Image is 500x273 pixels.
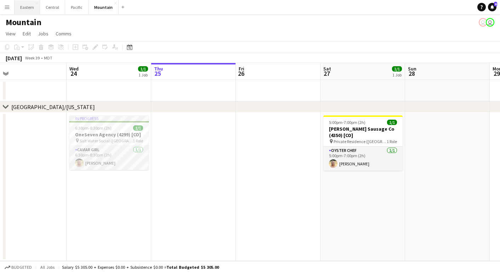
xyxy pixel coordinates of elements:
[239,66,244,72] span: Fri
[44,55,52,61] div: MDT
[69,115,149,170] app-job-card: In progress6:30pm-8:30pm (2h)1/1OneSeven Agency (4299) [CO] Salt Water Social ([GEOGRAPHIC_DATA],...
[89,0,119,14] button: Mountain
[479,18,487,27] app-user-avatar: Michael Bourie
[323,147,403,171] app-card-role: Oyster Chef1/15:00pm-7:00pm (2h)[PERSON_NAME]
[3,29,18,38] a: View
[69,131,149,138] h3: OneSeven Agency (4299) [CO]
[322,69,331,78] span: 27
[486,18,494,27] app-user-avatar: Michael Bourie
[6,55,22,62] div: [DATE]
[238,69,244,78] span: 26
[323,115,403,171] app-job-card: 5:00pm-7:00pm (2h)1/1[PERSON_NAME] Sausage Co (4350) [CO] Private Residence ([GEOGRAPHIC_DATA], [...
[392,72,402,78] div: 1 Job
[6,30,16,37] span: View
[11,265,32,270] span: Budgeted
[69,146,149,170] app-card-role: Caviar Girl1/16:30pm-8:30pm (2h)[PERSON_NAME]
[494,2,497,6] span: 4
[6,17,41,28] h1: Mountain
[75,125,112,131] span: 6:30pm-8:30pm (2h)
[133,125,143,131] span: 1/1
[154,66,163,72] span: Thu
[4,263,33,271] button: Budgeted
[69,66,79,72] span: Wed
[68,69,79,78] span: 24
[62,265,219,270] div: Salary $5 305.00 + Expenses $0.00 + Subsistence $0.00 =
[138,72,148,78] div: 1 Job
[329,120,365,125] span: 5:00pm-7:00pm (2h)
[38,30,49,37] span: Jobs
[323,126,403,138] h3: [PERSON_NAME] Sausage Co (4350) [CO]
[408,66,416,72] span: Sun
[40,0,65,14] button: Central
[56,30,72,37] span: Comms
[23,55,41,61] span: Week 39
[11,103,95,110] div: [GEOGRAPHIC_DATA]/[US_STATE]
[20,29,34,38] a: Edit
[153,69,163,78] span: 25
[334,139,387,144] span: Private Residence ([GEOGRAPHIC_DATA], [GEOGRAPHIC_DATA])
[69,115,149,121] div: In progress
[39,265,56,270] span: All jobs
[166,265,219,270] span: Total Budgeted $5 305.00
[65,0,89,14] button: Pacific
[15,0,40,14] button: Eastern
[53,29,74,38] a: Comms
[35,29,51,38] a: Jobs
[138,66,148,72] span: 1/1
[407,69,416,78] span: 28
[80,138,133,143] span: Salt Water Social ([GEOGRAPHIC_DATA], [GEOGRAPHIC_DATA])
[133,138,143,143] span: 1 Role
[323,66,331,72] span: Sat
[387,139,397,144] span: 1 Role
[23,30,31,37] span: Edit
[387,120,397,125] span: 1/1
[488,3,496,11] a: 4
[392,66,402,72] span: 1/1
